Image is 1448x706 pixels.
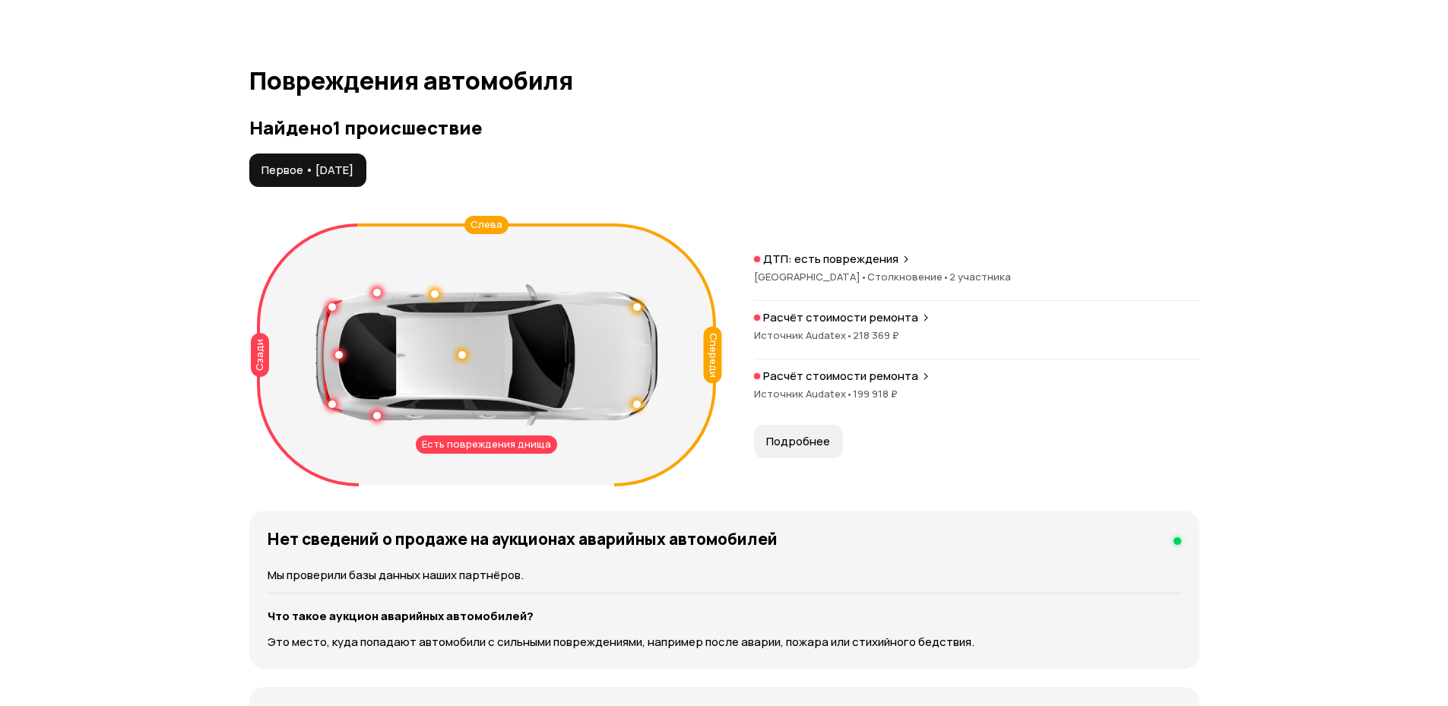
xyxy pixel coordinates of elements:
[766,434,830,449] span: Подробнее
[763,310,918,325] p: Расчёт стоимости ремонта
[867,270,949,283] span: Столкновение
[763,369,918,384] p: Расчёт стоимости ремонта
[249,67,1199,94] h1: Повреждения автомобиля
[268,567,1181,584] p: Мы проверили базы данных наших партнёров.
[464,216,509,234] div: Слева
[853,387,898,400] span: 199 918 ₽
[943,270,949,283] span: •
[763,252,898,267] p: ДТП: есть повреждения
[754,270,867,283] span: [GEOGRAPHIC_DATA]
[754,387,853,400] span: Источник Audatex
[949,270,1011,283] span: 2 участника
[268,608,534,624] strong: Что такое аукцион аварийных автомобилей?
[249,154,366,187] button: Первое • [DATE]
[703,327,721,384] div: Спереди
[846,328,853,342] span: •
[754,328,853,342] span: Источник Audatex
[853,328,899,342] span: 218 369 ₽
[846,387,853,400] span: •
[251,333,269,377] div: Сзади
[249,117,1199,138] h3: Найдено 1 происшествие
[860,270,867,283] span: •
[754,425,843,458] button: Подробнее
[261,163,353,178] span: Первое • [DATE]
[268,634,1181,651] p: Это место, куда попадают автомобили с сильными повреждениями, например после аварии, пожара или с...
[416,435,557,454] div: Есть повреждения днища
[268,529,778,549] h4: Нет сведений о продаже на аукционах аварийных автомобилей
